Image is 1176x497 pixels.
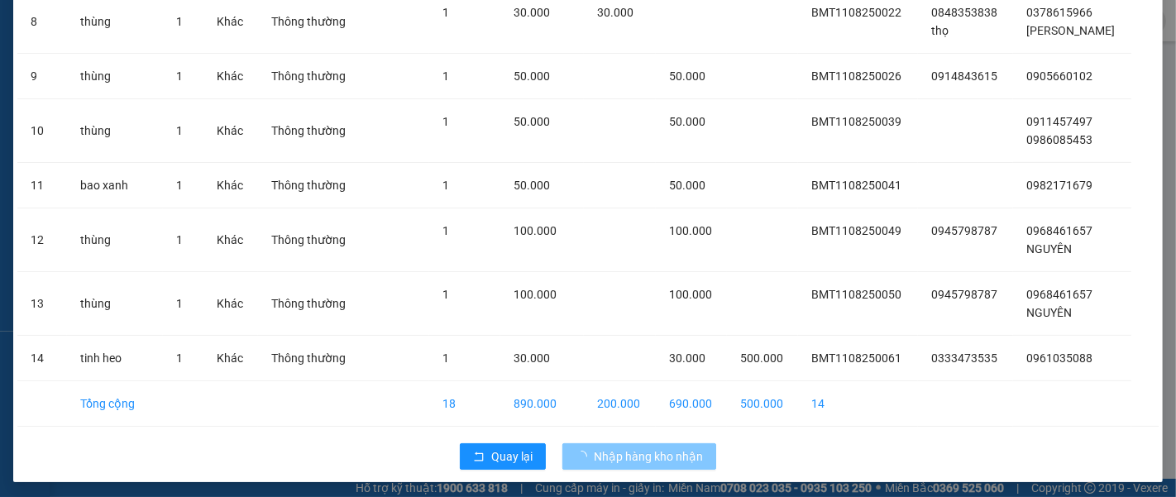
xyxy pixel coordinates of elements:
span: 0968461657 [1026,288,1092,301]
span: 1 [176,297,183,310]
span: 0848353838 [931,6,997,19]
td: 12 [17,208,67,272]
td: Thông thường [258,272,361,336]
span: 50.000 [514,179,550,192]
td: 14 [798,381,918,427]
span: 0968461657 [1026,224,1092,237]
td: Khác [203,208,258,272]
td: 500.000 [727,381,798,427]
td: Khác [203,99,258,163]
span: 1 [176,69,183,83]
span: 1 [442,179,449,192]
span: 1 [442,224,449,237]
td: 14 [17,336,67,381]
td: Khác [203,54,258,99]
td: 200.000 [584,381,655,427]
span: rollback [473,451,485,464]
td: tinh heo [67,336,163,381]
td: Khác [203,336,258,381]
td: 690.000 [656,381,727,427]
td: thùng [67,99,163,163]
td: Khác [203,272,258,336]
span: 1 [176,124,183,137]
span: 100.000 [669,288,712,301]
td: Thông thường [258,336,361,381]
span: 100.000 [514,288,557,301]
span: 1 [176,233,183,246]
span: BMT1108250022 [811,6,901,19]
td: thùng [67,208,163,272]
span: 1 [176,179,183,192]
td: Tổng cộng [67,381,163,427]
td: 13 [17,272,67,336]
span: 50.000 [669,179,705,192]
span: BMT1108250050 [811,288,901,301]
td: Thông thường [258,163,361,208]
span: 0333473535 [931,351,997,365]
span: BMT1108250026 [811,69,901,83]
td: Thông thường [258,99,361,163]
span: 100.000 [669,224,712,237]
span: 30.000 [514,6,550,19]
td: 9 [17,54,67,99]
span: BMT1108250041 [811,179,901,192]
button: rollbackQuay lại [460,443,546,470]
span: 1 [442,351,449,365]
span: NGUYÊN [1026,242,1072,256]
span: Nhập hàng kho nhận [594,447,703,466]
span: 1 [176,15,183,28]
span: 1 [442,69,449,83]
span: 1 [442,115,449,128]
td: Thông thường [258,54,361,99]
span: 0982171679 [1026,179,1092,192]
span: 50.000 [514,69,550,83]
span: BMT1108250061 [811,351,901,365]
span: 0986085453 [1026,133,1092,146]
span: [PERSON_NAME] [1026,24,1115,37]
span: 1 [176,351,183,365]
td: 10 [17,99,67,163]
td: Khác [203,163,258,208]
span: thọ [931,24,949,37]
span: 100.000 [514,224,557,237]
td: 890.000 [500,381,585,427]
span: 50.000 [669,115,705,128]
span: NGUYÊN [1026,306,1072,319]
span: 0378615966 [1026,6,1092,19]
td: thùng [67,54,163,99]
td: bao xanh [67,163,163,208]
td: thùng [67,272,163,336]
span: 30.000 [597,6,633,19]
span: 30.000 [669,351,705,365]
span: 0914843615 [931,69,997,83]
button: Nhập hàng kho nhận [562,443,716,470]
td: Thông thường [258,208,361,272]
td: 11 [17,163,67,208]
span: BMT1108250049 [811,224,901,237]
span: 0911457497 [1026,115,1092,128]
span: Quay lại [491,447,533,466]
span: 0905660102 [1026,69,1092,83]
td: 18 [429,381,500,427]
span: 500.000 [740,351,783,365]
span: 1 [442,6,449,19]
span: 0961035088 [1026,351,1092,365]
span: 30.000 [514,351,550,365]
span: 0945798787 [931,224,997,237]
span: 50.000 [669,69,705,83]
span: loading [576,451,594,462]
span: 50.000 [514,115,550,128]
span: BMT1108250039 [811,115,901,128]
span: 0945798787 [931,288,997,301]
span: 1 [442,288,449,301]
